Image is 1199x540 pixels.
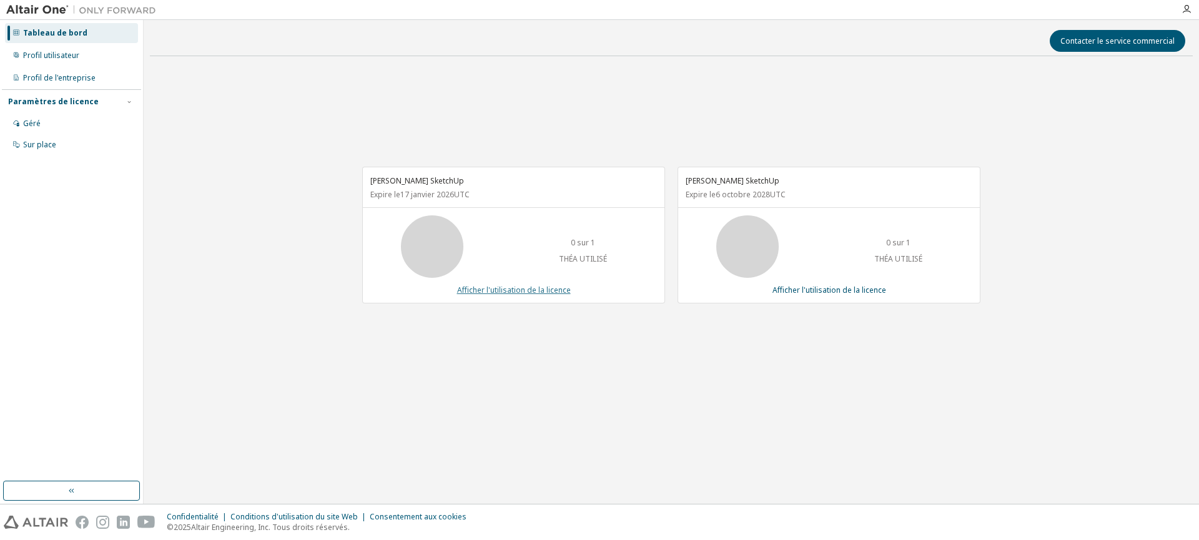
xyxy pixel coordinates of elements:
font: THÉA UTILISÉ [559,253,607,264]
font: Confidentialité [167,511,219,522]
font: © [167,522,174,533]
font: 0 sur 1 [571,237,595,248]
font: Afficher l'utilisation de la licence [457,285,571,295]
font: 17 janvier 2026 [400,189,454,200]
font: UTC [770,189,786,200]
font: [PERSON_NAME] SketchUp [370,175,464,186]
font: Expire le [686,189,716,200]
font: Géré [23,118,41,129]
font: Expire le [370,189,400,200]
font: THÉA UTILISÉ [874,253,922,264]
font: 0 sur 1 [886,237,910,248]
font: Paramètres de licence [8,96,99,107]
img: linkedin.svg [117,516,130,529]
img: Altaïr Un [6,4,162,16]
font: Tableau de bord [23,27,87,38]
font: Profil de l'entreprise [23,72,96,83]
font: Profil utilisateur [23,50,79,61]
font: UTC [454,189,470,200]
img: facebook.svg [76,516,89,529]
font: Conditions d'utilisation du site Web [230,511,358,522]
img: altair_logo.svg [4,516,68,529]
font: 2025 [174,522,191,533]
img: youtube.svg [137,516,155,529]
font: Consentement aux cookies [370,511,466,522]
font: Afficher l'utilisation de la licence [772,285,886,295]
font: Sur place [23,139,56,150]
font: Altair Engineering, Inc. Tous droits réservés. [191,522,350,533]
font: 6 octobre 2028 [716,189,770,200]
font: Contacter le service commercial [1060,36,1175,46]
font: [PERSON_NAME] SketchUp [686,175,779,186]
button: Contacter le service commercial [1050,30,1185,52]
img: instagram.svg [96,516,109,529]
